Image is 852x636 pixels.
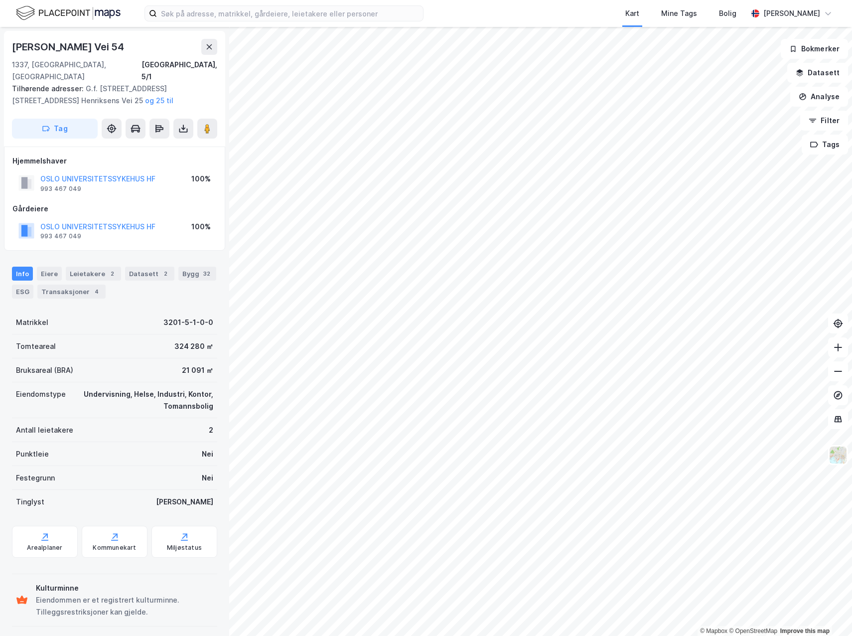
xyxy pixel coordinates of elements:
[160,269,170,279] div: 2
[16,496,44,508] div: Tinglyst
[12,119,98,139] button: Tag
[16,340,56,352] div: Tomteareal
[802,135,848,155] button: Tags
[125,267,174,281] div: Datasett
[40,185,81,193] div: 993 467 049
[201,269,212,279] div: 32
[167,544,202,552] div: Miljøstatus
[16,388,66,400] div: Eiendomstype
[780,628,830,635] a: Improve this map
[66,267,121,281] div: Leietakere
[16,4,121,22] img: logo.f888ab2527a4732fd821a326f86c7f29.svg
[16,364,73,376] div: Bruksareal (BRA)
[763,7,820,19] div: [PERSON_NAME]
[36,582,213,594] div: Kulturminne
[661,7,697,19] div: Mine Tags
[40,232,81,240] div: 993 467 049
[16,424,73,436] div: Antall leietakere
[781,39,848,59] button: Bokmerker
[142,59,217,83] div: [GEOGRAPHIC_DATA], 5/1
[191,173,211,185] div: 100%
[12,59,142,83] div: 1337, [GEOGRAPHIC_DATA], [GEOGRAPHIC_DATA]
[163,317,213,328] div: 3201-5-1-0-0
[93,544,136,552] div: Kommunekart
[36,594,213,618] div: Eiendommen er et registrert kulturminne. Tilleggsrestriksjoner kan gjelde.
[12,39,126,55] div: [PERSON_NAME] Vei 54
[800,111,848,131] button: Filter
[202,448,213,460] div: Nei
[729,628,777,635] a: OpenStreetMap
[787,63,848,83] button: Datasett
[107,269,117,279] div: 2
[790,87,848,107] button: Analyse
[700,628,727,635] a: Mapbox
[182,364,213,376] div: 21 091 ㎡
[78,388,213,412] div: Undervisning, Helse, Industri, Kontor, Tomannsbolig
[92,287,102,297] div: 4
[16,317,48,328] div: Matrikkel
[12,84,86,93] span: Tilhørende adresser:
[37,285,106,299] div: Transaksjoner
[202,472,213,484] div: Nei
[16,472,55,484] div: Festegrunn
[12,267,33,281] div: Info
[157,6,423,21] input: Søk på adresse, matrikkel, gårdeiere, leietakere eller personer
[802,588,852,636] iframe: Chat Widget
[37,267,62,281] div: Eiere
[174,340,213,352] div: 324 280 ㎡
[12,83,209,107] div: G.f. [STREET_ADDRESS] [STREET_ADDRESS] Henriksens Vei 25
[191,221,211,233] div: 100%
[16,448,49,460] div: Punktleie
[209,424,213,436] div: 2
[719,7,736,19] div: Bolig
[829,446,848,465] img: Z
[178,267,216,281] div: Bygg
[12,203,217,215] div: Gårdeiere
[156,496,213,508] div: [PERSON_NAME]
[12,155,217,167] div: Hjemmelshaver
[625,7,639,19] div: Kart
[12,285,33,299] div: ESG
[27,544,62,552] div: Arealplaner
